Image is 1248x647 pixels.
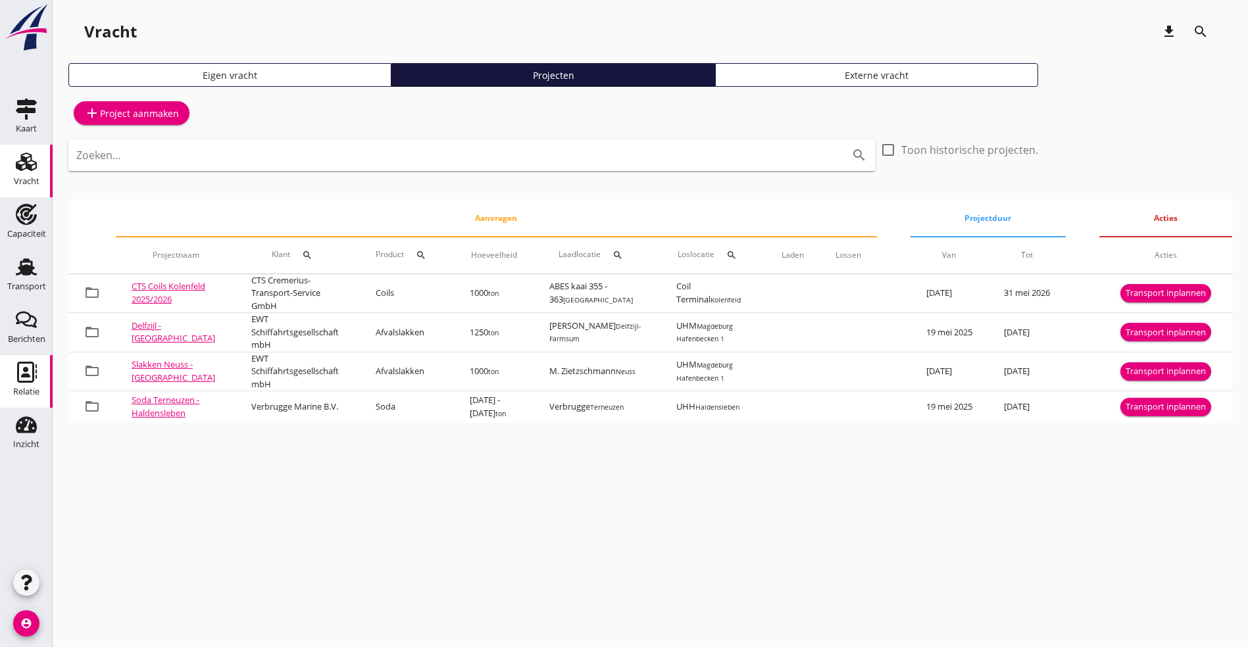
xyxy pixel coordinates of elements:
[911,200,1066,237] th: Projectduur
[911,313,988,352] td: 19 mei 2025
[16,124,37,133] div: Kaart
[695,402,739,412] small: Haldensleben
[715,63,1038,87] a: Externe vracht
[84,324,100,340] i: folder_open
[616,367,636,376] small: Neuss
[360,237,454,274] th: Product
[1126,400,1206,414] div: Transport inplannen
[661,352,766,391] td: UHM
[534,274,661,313] td: ABES kaai 355 - 363
[1193,24,1209,39] i: search
[676,360,733,383] small: Magdeburg Hafenbecken 1
[590,402,624,412] small: Terneuzen
[7,282,46,291] div: Transport
[1099,237,1232,274] th: Acties
[14,177,39,185] div: Vracht
[988,237,1066,274] th: Tot
[534,391,661,423] td: Verbrugge
[302,250,312,260] i: search
[534,237,661,274] th: Laadlocatie
[1126,365,1206,378] div: Transport inplannen
[820,237,877,274] th: Lossen
[911,391,988,423] td: 19 mei 2025
[488,328,499,337] small: ton
[116,237,236,274] th: Projectnaam
[488,367,499,376] small: ton
[1126,287,1206,300] div: Transport inplannen
[74,68,386,82] div: Eigen vracht
[661,391,766,423] td: UHH
[391,63,714,87] a: Projecten
[360,352,454,391] td: Afvalslakken
[84,105,100,121] i: add
[470,365,499,377] span: 1000
[911,237,988,274] th: Van
[1120,398,1211,416] button: Transport inplannen
[132,394,199,419] a: Soda Terneuzen - Haldensleben
[470,394,506,419] span: [DATE] - [DATE]
[132,358,215,383] a: Slakken Neuss - [GEOGRAPHIC_DATA]
[534,352,661,391] td: M. Zietzschmann
[84,105,179,121] div: Project aanmaken
[851,147,867,163] i: search
[236,313,360,352] td: EWT Schiffahrtsgesellschaft mbH
[360,274,454,313] td: Coils
[661,313,766,352] td: UHM
[8,335,45,343] div: Berichten
[416,250,426,260] i: search
[74,101,189,125] a: Project aanmaken
[132,320,215,345] a: Delfzijl - [GEOGRAPHIC_DATA]
[360,391,454,423] td: Soda
[116,200,877,237] th: Aanvragen
[470,326,499,338] span: 1250
[84,285,100,300] i: folder_open
[76,145,830,166] input: Zoeken...
[1120,362,1211,381] button: Transport inplannen
[911,352,988,391] td: [DATE]
[495,409,506,418] small: ton
[68,63,391,87] a: Eigen vracht
[1120,284,1211,302] button: Transport inplannen
[3,3,50,52] img: logo-small.a267ee39.svg
[84,363,100,379] i: folder_open
[454,237,534,274] th: Hoeveelheid
[236,237,360,274] th: Klant
[911,274,988,313] td: [DATE]
[236,352,360,391] td: EWT Schiffahrtsgesellschaft mbH
[236,391,360,423] td: Verbrugge Marine B.V.
[236,274,360,313] td: CTS Cremerius-Transport-Service GmbH
[988,313,1066,352] td: [DATE]
[488,289,499,298] small: ton
[13,387,39,396] div: Relatie
[1099,200,1232,237] th: Acties
[84,21,137,42] div: Vracht
[988,274,1066,313] td: 31 mei 2026
[988,391,1066,423] td: [DATE]
[988,352,1066,391] td: [DATE]
[901,143,1038,156] label: Toon historische projecten.
[721,68,1032,82] div: Externe vracht
[676,322,733,344] small: Magdeburg Hafenbecken 1
[534,313,661,352] td: [PERSON_NAME]
[1120,323,1211,341] button: Transport inplannen
[766,237,820,274] th: Laden
[397,68,709,82] div: Projecten
[13,440,39,448] div: Inzicht
[132,280,205,305] a: CTS Coils Kolenfeld 2025/2026
[726,250,737,260] i: search
[7,229,46,238] div: Capaciteit
[563,295,633,304] small: [GEOGRAPHIC_DATA]
[470,287,499,299] span: 1000
[13,610,39,636] i: account_circle
[360,313,454,352] td: Afvalslakken
[711,295,741,304] small: Kolenfeld
[661,274,766,313] td: Coil Terminal
[1161,24,1177,39] i: download
[84,398,100,414] i: folder_open
[661,237,766,274] th: Loslocatie
[1126,326,1206,339] div: Transport inplannen
[612,250,623,260] i: search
